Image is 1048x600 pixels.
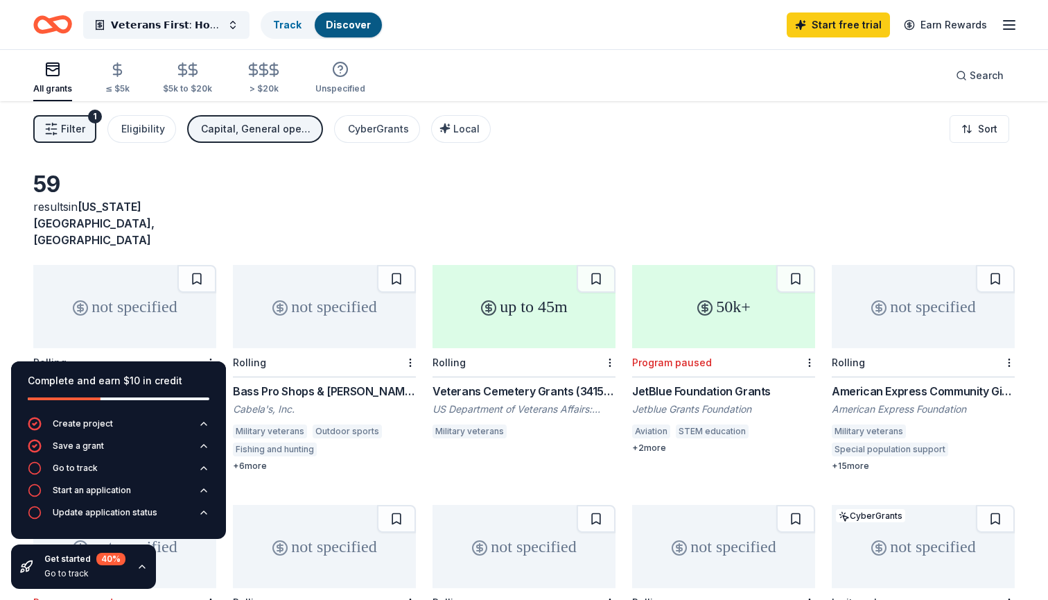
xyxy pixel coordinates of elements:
[433,425,507,438] div: Military veterans
[787,12,890,37] a: Start free trial
[163,83,212,94] div: $5k to $20k
[832,425,906,438] div: Military veterans
[453,123,480,135] span: Local
[96,553,125,565] div: 40 %
[334,115,420,143] button: CyberGrants
[632,443,815,454] div: + 2 more
[28,439,209,461] button: Save a grant
[431,115,491,143] button: Local
[832,461,1015,472] div: + 15 more
[832,505,1015,588] div: not specified
[950,115,1009,143] button: Sort
[121,121,165,137] div: Eligibility
[433,505,615,588] div: not specified
[433,383,615,400] div: Veterans Cemetery Grants (341508)
[53,418,113,429] div: Create project
[245,83,282,94] div: > $20k
[105,83,130,94] div: ≤ $5k
[632,383,815,400] div: JetBlue Foundation Grants
[832,265,1015,348] div: not specified
[273,19,301,31] a: Track
[261,11,383,39] button: TrackDiscover
[632,265,815,454] a: 50k+Program pausedJetBlue Foundation GrantsJetblue Grants FoundationAviationSTEM education+2more
[111,17,222,33] span: 𝗩𝗲𝘁𝗲𝗿𝗮𝗻𝘀 𝗙𝗶𝗿𝘀𝘁: 𝗛𝗼𝘂𝘀𝗶𝗻𝗴 & 𝗘𝗺𝗽𝗼𝘄𝗲𝗿𝗺𝗲𝗻𝘁
[832,443,948,456] div: Special population support
[832,402,1015,416] div: American Express Foundation
[105,56,130,101] button: ≤ $5k
[107,115,176,143] button: Eligibility
[632,402,815,416] div: Jetblue Grants Foundation
[33,200,155,247] span: [US_STATE][GEOGRAPHIC_DATA], [GEOGRAPHIC_DATA]
[433,265,615,348] div: up to 45m
[33,200,155,247] span: in
[433,265,615,443] a: up to 45mRollingVeterans Cemetery Grants (341508)US Department of Veterans Affairs: National Ceme...
[832,383,1015,400] div: American Express Community Giving
[978,121,997,137] span: Sort
[33,171,216,198] div: 59
[33,115,96,143] button: Filter1
[33,265,216,348] div: not specified
[33,198,216,248] div: results
[233,425,307,438] div: Military veterans
[233,265,416,472] a: not specifiedRollingBass Pro Shops & [PERSON_NAME]'s FundingCabela's, Inc.Military veteransOutdoo...
[970,67,1004,84] span: Search
[433,402,615,416] div: US Department of Veterans Affairs: National Cemetery System
[28,461,209,483] button: Go to track
[945,62,1015,89] button: Search
[632,505,815,588] div: not specified
[233,461,416,472] div: + 6 more
[201,121,312,137] div: Capital, General operations, Projects & programming, Scholarship, Research, Education, Training a...
[326,19,371,31] a: Discover
[28,417,209,439] button: Create project
[53,507,157,518] div: Update application status
[28,506,209,528] button: Update application status
[632,357,712,368] div: Program paused
[632,425,670,438] div: Aviation
[28,372,209,389] div: Complete and earn $10 in credit
[676,425,749,438] div: STEM education
[322,443,408,456] div: Water conservation
[33,55,72,101] button: All grants
[832,265,1015,472] a: not specifiedRollingAmerican Express Community GivingAmerican Express FoundationMilitary veterans...
[313,425,382,438] div: Outdoor sports
[896,12,995,37] a: Earn Rewards
[53,485,131,496] div: Start an application
[245,56,282,101] button: > $20k
[233,357,266,368] div: Rolling
[83,11,250,39] button: 𝗩𝗲𝘁𝗲𝗿𝗮𝗻𝘀 𝗙𝗶𝗿𝘀𝘁: 𝗛𝗼𝘂𝘀𝗶𝗻𝗴 & 𝗘𝗺𝗽𝗼𝘄𝗲𝗿𝗺𝗲𝗻𝘁
[832,357,865,368] div: Rolling
[348,121,409,137] div: CyberGrants
[163,56,212,101] button: $5k to $20k
[233,265,416,348] div: not specified
[632,265,815,348] div: 50k+
[233,505,416,588] div: not specified
[187,115,323,143] button: Capital, General operations, Projects & programming, Scholarship, Research, Education, Training a...
[53,463,98,474] div: Go to track
[28,483,209,506] button: Start an application
[433,357,466,368] div: Rolling
[44,553,125,565] div: Get started
[233,402,416,416] div: Cabela's, Inc.
[33,265,216,472] a: not specifiedRolling[PERSON_NAME] Foundation - Nationwide Grants[PERSON_NAME] FoundationMilitary ...
[315,83,365,94] div: Unspecified
[836,509,905,522] div: CyberGrants
[44,568,125,579] div: Go to track
[233,383,416,400] div: Bass Pro Shops & [PERSON_NAME]'s Funding
[33,83,72,94] div: All grants
[33,8,72,41] a: Home
[61,121,85,137] span: Filter
[88,110,102,123] div: 1
[233,443,317,456] div: Fishing and hunting
[315,55,365,101] button: Unspecified
[53,440,104,452] div: Save a grant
